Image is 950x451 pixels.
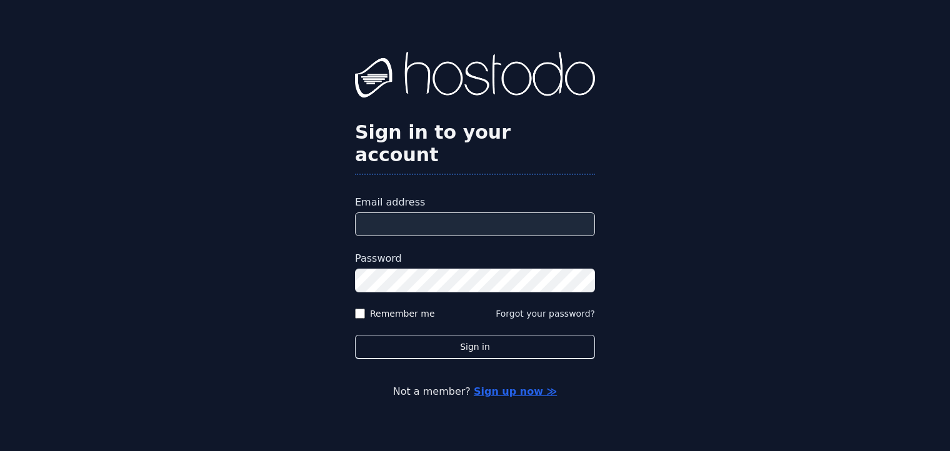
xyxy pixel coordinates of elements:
a: Sign up now ≫ [474,385,557,397]
p: Not a member? [60,384,890,399]
img: Hostodo [355,52,595,102]
label: Password [355,251,595,266]
label: Email address [355,195,595,210]
h2: Sign in to your account [355,121,595,166]
button: Forgot your password? [496,307,595,320]
label: Remember me [370,307,435,320]
button: Sign in [355,335,595,359]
